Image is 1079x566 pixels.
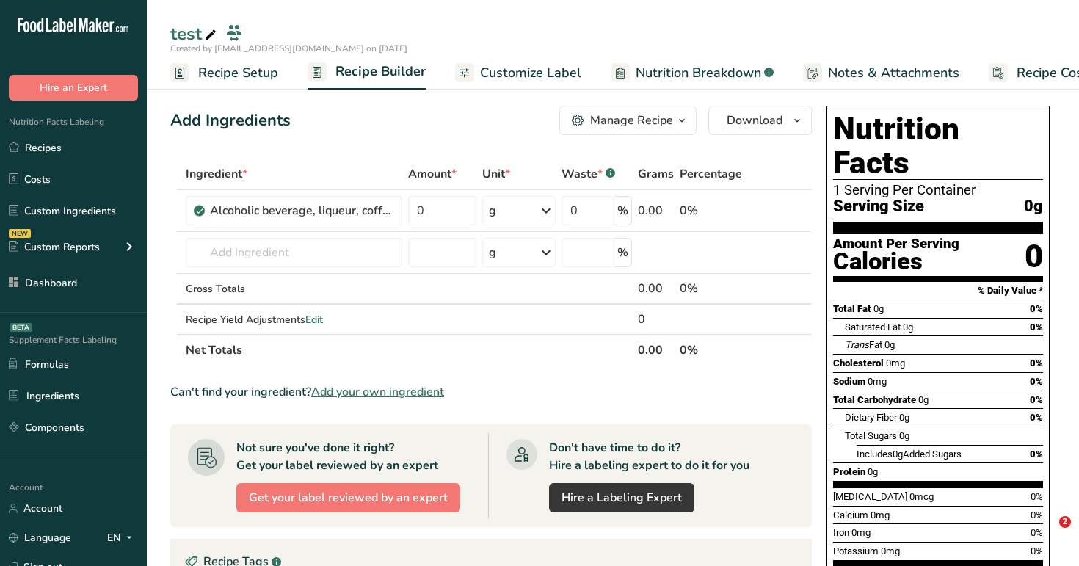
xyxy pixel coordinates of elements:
[170,43,407,54] span: Created by [EMAIL_ADDRESS][DOMAIN_NAME] on [DATE]
[1059,516,1071,528] span: 2
[1030,394,1043,405] span: 0%
[868,376,887,387] span: 0mg
[638,165,674,183] span: Grams
[1031,491,1043,502] span: 0%
[210,202,393,219] div: Alcoholic beverage, liqueur, coffee with cream, 34 proof
[489,202,496,219] div: g
[845,339,882,350] span: Fat
[884,339,895,350] span: 0g
[1030,376,1043,387] span: 0%
[833,358,884,369] span: Cholesterol
[833,466,865,477] span: Protein
[727,112,782,129] span: Download
[590,112,673,129] div: Manage Recipe
[845,322,901,333] span: Saturated Fat
[198,63,278,83] span: Recipe Setup
[833,282,1043,300] section: % Daily Value *
[833,545,879,556] span: Potassium
[107,529,138,547] div: EN
[311,383,444,401] span: Add your own ingredient
[482,165,510,183] span: Unit
[635,334,677,365] th: 0.00
[857,449,962,460] span: Includes Added Sugars
[236,439,438,474] div: Not sure you've done it right? Get your label reviewed by an expert
[1030,303,1043,314] span: 0%
[186,312,402,327] div: Recipe Yield Adjustments
[708,106,812,135] button: Download
[677,334,745,365] th: 0%
[833,112,1043,180] h1: Nutrition Facts
[845,339,869,350] i: Trans
[170,21,219,47] div: test
[638,202,674,219] div: 0.00
[680,165,742,183] span: Percentage
[186,238,402,267] input: Add Ingredient
[170,383,812,401] div: Can't find your ingredient?
[1030,358,1043,369] span: 0%
[308,55,426,90] a: Recipe Builder
[9,75,138,101] button: Hire an Expert
[9,525,71,551] a: Language
[1029,516,1064,551] iframe: Intercom live chat
[833,251,959,272] div: Calories
[611,57,774,90] a: Nutrition Breakdown
[903,322,913,333] span: 0g
[549,439,749,474] div: Don't have time to do it? Hire a labeling expert to do it for you
[170,57,278,90] a: Recipe Setup
[9,239,100,255] div: Custom Reports
[549,483,694,512] a: Hire a Labeling Expert
[899,430,909,441] span: 0g
[833,394,916,405] span: Total Carbohydrate
[828,63,959,83] span: Notes & Attachments
[680,202,742,219] div: 0%
[1025,237,1043,276] div: 0
[636,63,761,83] span: Nutrition Breakdown
[9,229,31,238] div: NEW
[873,303,884,314] span: 0g
[868,466,878,477] span: 0g
[833,509,868,520] span: Calcium
[183,334,635,365] th: Net Totals
[562,165,615,183] div: Waste
[886,358,905,369] span: 0mg
[1024,197,1043,216] span: 0g
[918,394,929,405] span: 0g
[335,62,426,81] span: Recipe Builder
[1030,322,1043,333] span: 0%
[1030,412,1043,423] span: 0%
[845,412,897,423] span: Dietary Fiber
[851,527,871,538] span: 0mg
[833,491,907,502] span: [MEDICAL_DATA]
[833,303,871,314] span: Total Fat
[186,165,247,183] span: Ingredient
[455,57,581,90] a: Customize Label
[833,237,959,251] div: Amount Per Serving
[638,280,674,297] div: 0.00
[845,430,897,441] span: Total Sugars
[236,483,460,512] button: Get your label reviewed by an expert
[186,281,402,297] div: Gross Totals
[893,449,903,460] span: 0g
[909,491,934,502] span: 0mcg
[833,527,849,538] span: Iron
[408,165,457,183] span: Amount
[680,280,742,297] div: 0%
[480,63,581,83] span: Customize Label
[10,323,32,332] div: BETA
[559,106,697,135] button: Manage Recipe
[305,313,323,327] span: Edit
[1030,449,1043,460] span: 0%
[638,311,674,328] div: 0
[833,183,1043,197] div: 1 Serving Per Container
[833,376,865,387] span: Sodium
[249,489,448,507] span: Get your label reviewed by an expert
[170,109,291,133] div: Add Ingredients
[1031,509,1043,520] span: 0%
[881,545,900,556] span: 0mg
[871,509,890,520] span: 0mg
[833,197,924,216] span: Serving Size
[489,244,496,261] div: g
[899,412,909,423] span: 0g
[803,57,959,90] a: Notes & Attachments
